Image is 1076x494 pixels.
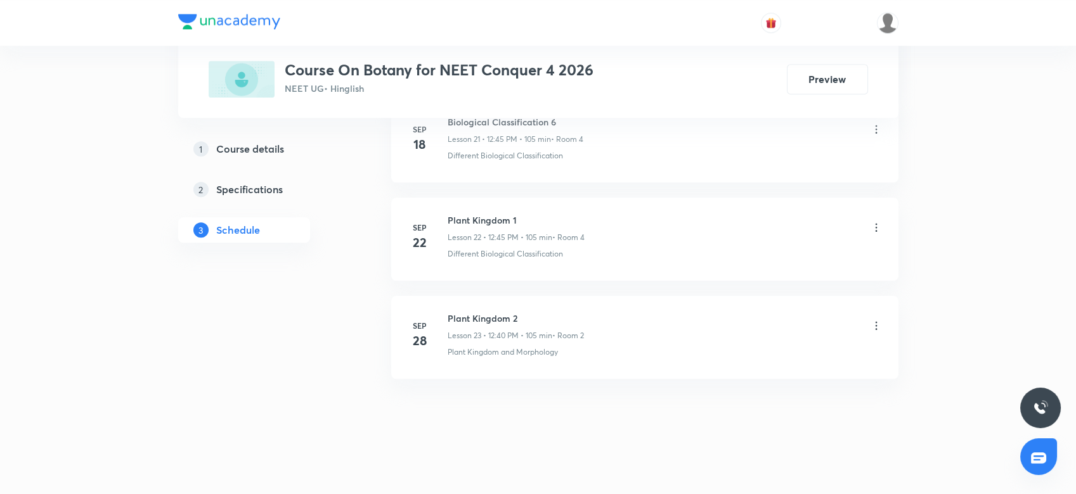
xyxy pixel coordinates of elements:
p: Plant Kingdom and Morphology [448,346,558,358]
a: Company Logo [178,14,280,32]
h4: 18 [407,135,432,154]
h6: Sep [407,320,432,331]
img: avatar [765,17,777,28]
h4: 22 [407,233,432,252]
h5: Specifications [216,182,283,197]
h6: Sep [407,222,432,233]
p: 2 [193,182,209,197]
a: 2Specifications [178,177,351,202]
p: Lesson 21 • 12:45 PM • 105 min [448,134,551,145]
button: avatar [761,13,781,33]
img: 30B0C6FA-78B2-46BA-A537-4C266EC2C9A2_plus.png [209,61,275,98]
h4: 28 [407,331,432,350]
img: Company Logo [178,14,280,29]
h6: Plant Kingdom 1 [448,213,585,227]
p: NEET UG • Hinglish [285,82,593,95]
p: 3 [193,222,209,237]
p: • Room 4 [551,134,583,145]
p: • Room 4 [552,232,585,243]
p: Different Biological Classification [448,248,563,260]
p: • Room 2 [552,330,584,341]
button: Preview [787,64,868,94]
p: Lesson 23 • 12:40 PM • 105 min [448,330,552,341]
p: 1 [193,141,209,156]
h3: Course On Botany for NEET Conquer 4 2026 [285,61,593,79]
a: 1Course details [178,136,351,161]
h6: Biological Classification 6 [448,115,583,129]
h5: Course details [216,141,284,156]
h6: Sep [407,123,432,135]
h6: Plant Kingdom 2 [448,312,584,325]
img: ttu [1033,400,1048,415]
p: Different Biological Classification [448,150,563,161]
img: Shivank [877,12,898,34]
p: Lesson 22 • 12:45 PM • 105 min [448,232,552,243]
h5: Schedule [216,222,260,237]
